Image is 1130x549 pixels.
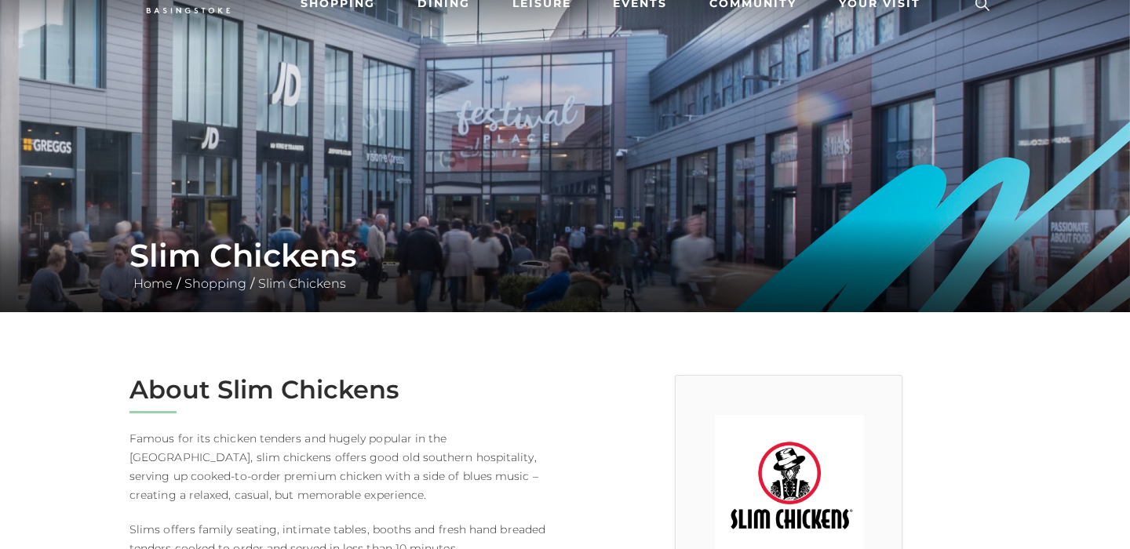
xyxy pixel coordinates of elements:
a: Shopping [180,276,250,291]
a: Home [129,276,177,291]
h1: Slim Chickens [129,237,1001,274]
h2: About Slim Chickens [129,375,553,405]
a: Slim Chickens [254,276,350,291]
p: Famous for its chicken tenders and hugely popular in the [GEOGRAPHIC_DATA], slim chickens offers ... [129,429,553,504]
div: / / [118,237,1012,293]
